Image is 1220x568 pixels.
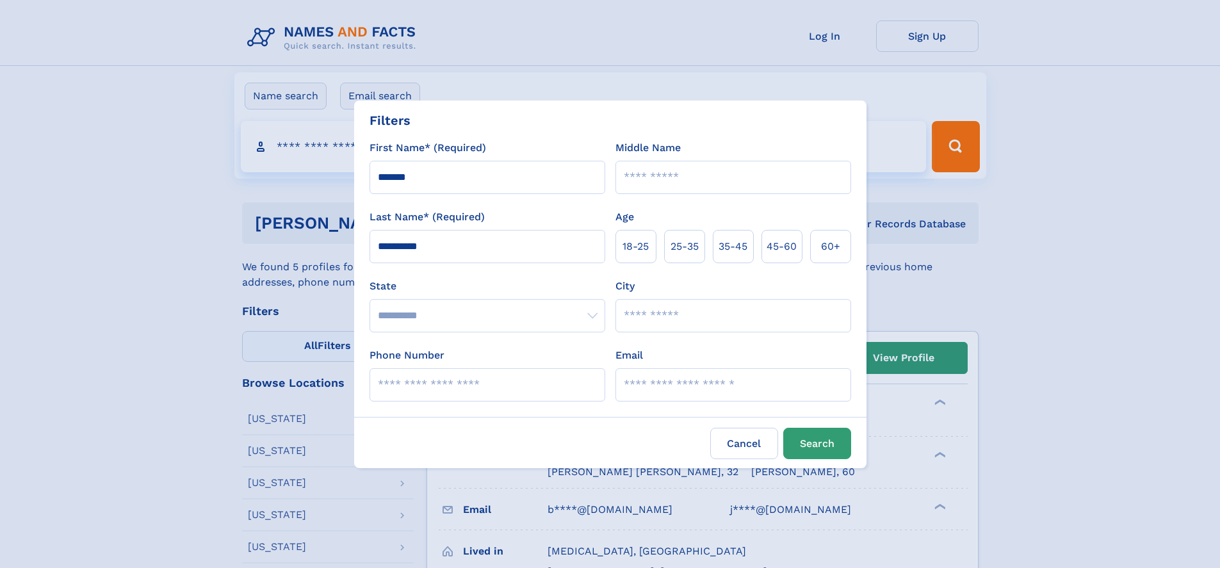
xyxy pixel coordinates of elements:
[719,239,747,254] span: 35‑45
[821,239,840,254] span: 60+
[615,140,681,156] label: Middle Name
[783,428,851,459] button: Search
[370,111,411,130] div: Filters
[615,348,643,363] label: Email
[370,348,444,363] label: Phone Number
[622,239,649,254] span: 18‑25
[710,428,778,459] label: Cancel
[370,279,605,294] label: State
[615,279,635,294] label: City
[767,239,797,254] span: 45‑60
[615,209,634,225] label: Age
[370,140,486,156] label: First Name* (Required)
[671,239,699,254] span: 25‑35
[370,209,485,225] label: Last Name* (Required)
